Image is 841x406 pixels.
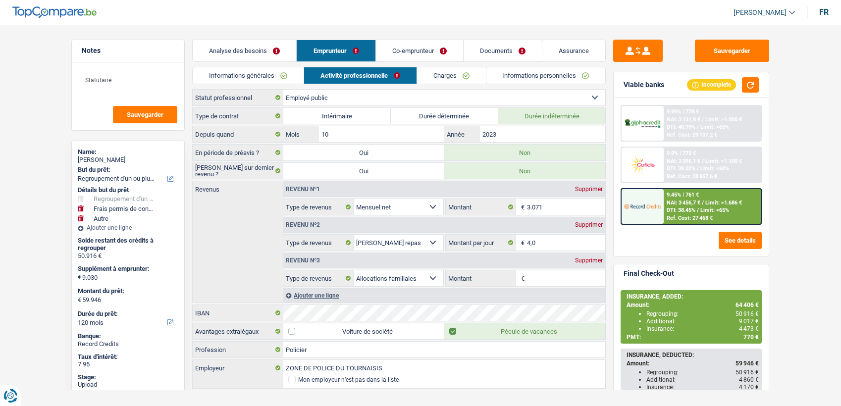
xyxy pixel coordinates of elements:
[193,360,283,376] label: Employeur
[78,252,178,260] div: 50.916 €
[667,116,700,123] span: NAI: 3 131,8 €
[667,150,696,156] div: 9.9% | 775 €
[736,310,759,317] span: 50 916 €
[304,67,417,84] a: Activité professionnelle
[697,207,699,213] span: /
[624,197,661,215] img: Record Credits
[486,67,606,84] a: Informations personnelles
[283,186,322,192] div: Revenu nº1
[516,270,527,286] span: €
[624,81,664,89] div: Viable banks
[700,165,729,172] span: Limit: <60%
[667,124,695,130] span: DTI: 40.99%
[283,288,605,303] div: Ajouter une ligne
[627,352,759,358] div: INSURANCE, DEDUCTED:
[78,156,178,164] div: [PERSON_NAME]
[193,323,283,339] label: Avantages extralégaux
[283,235,354,251] label: Type de revenus
[646,384,759,391] div: Insurance:
[687,79,736,90] div: Incomplete
[78,310,176,318] label: Durée du prêt:
[193,67,304,84] a: Informations générales
[667,132,717,138] div: Ref. Cost: 29 137,2 €
[391,108,498,124] label: Durée déterminée
[78,373,178,381] div: Stage:
[667,207,695,213] span: DTI: 38.45%
[283,323,444,339] label: Voiture de société
[78,148,178,156] div: Name:
[726,4,795,21] a: [PERSON_NAME]
[573,222,605,228] div: Supprimer
[705,200,742,206] span: Limit: >1.686 €
[78,265,176,273] label: Supplément à emprunter:
[667,173,717,180] div: Ref. Cost: 28 857,6 €
[298,377,399,383] div: Mon employeur n’est pas dans la liste
[667,108,699,115] div: 9.99% | 778 €
[736,360,759,367] span: 59 946 €
[78,360,178,368] div: 7.95
[297,40,375,61] a: Emprunteur
[78,166,176,174] label: But du prêt:
[446,270,516,286] label: Montant
[702,116,704,123] span: /
[573,186,605,192] div: Supprimer
[78,332,178,340] div: Banque:
[78,237,178,252] div: Solde restant des crédits à regrouper
[516,235,527,251] span: €
[78,287,176,295] label: Montant du prêt:
[646,369,759,376] div: Regrouping:
[193,163,283,179] label: [PERSON_NAME] sur dernier revenu ?
[283,270,354,286] label: Type de revenus
[739,318,759,325] span: 9 017 €
[446,235,516,251] label: Montant par jour
[193,145,283,160] label: En période de préavis ?
[127,111,163,118] span: Sauvegarder
[283,222,322,228] div: Revenu nº2
[700,207,729,213] span: Limit: <65%
[376,40,463,61] a: Co-emprunteur
[498,108,606,124] label: Durée indéterminée
[624,118,661,129] img: AlphaCredit
[667,215,713,221] div: Ref. Cost: 27 468 €
[646,310,759,317] div: Regrouping:
[627,293,759,300] div: INSURANCE, ADDED:
[667,200,700,206] span: NAI: 3 456,7 €
[702,200,704,206] span: /
[444,323,605,339] label: Pécule de vacances
[627,302,759,308] div: Amount:
[193,108,283,124] label: Type de contrat
[82,47,174,55] h5: Notes
[446,199,516,215] label: Montant
[719,232,762,249] button: See details
[444,163,605,179] label: Non
[702,158,704,164] span: /
[78,224,178,231] div: Ajouter une ligne
[667,158,700,164] span: NAI: 3 396,1 €
[624,269,674,278] div: Final Check-Out
[283,108,391,124] label: Intérimaire
[444,145,605,160] label: Non
[646,325,759,332] div: Insurance:
[736,369,759,376] span: 50 916 €
[646,376,759,383] div: Additional:
[12,6,97,18] img: TopCompare Logo
[444,126,479,142] label: Année
[78,353,178,361] div: Taux d'intérêt:
[736,302,759,308] span: 64 406 €
[480,126,605,142] input: AAAA
[193,342,283,357] label: Profession
[193,181,283,193] label: Revenus
[283,257,322,263] div: Revenu nº3
[516,199,527,215] span: €
[78,296,81,304] span: €
[705,158,742,164] span: Limit: >1.100 €
[464,40,542,61] a: Documents
[739,325,759,332] span: 4 473 €
[573,257,605,263] div: Supprimer
[695,40,769,62] button: Sauvegarder
[739,384,759,391] span: 4 170 €
[697,124,699,130] span: /
[743,334,759,341] span: 770 €
[646,318,759,325] div: Additional:
[193,305,283,321] label: IBAN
